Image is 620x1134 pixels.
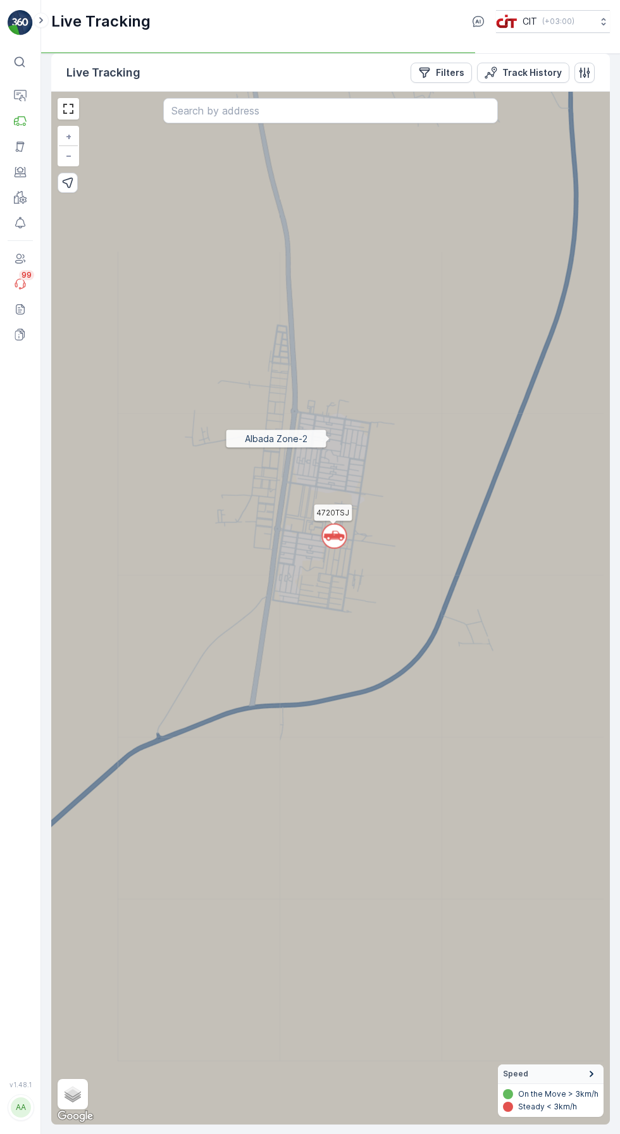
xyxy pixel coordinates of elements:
span: + [66,131,71,142]
svg: ` [321,524,347,549]
button: AA [8,1091,33,1124]
p: Live Tracking [51,11,151,32]
span: v 1.48.1 [8,1081,33,1088]
p: On the Move > 3km/h [518,1089,598,1099]
p: 99 [22,270,32,280]
p: Steady < 3km/h [518,1102,577,1112]
p: Live Tracking [66,64,140,82]
p: Filters [436,66,464,79]
p: Track History [502,66,562,79]
p: CIT [523,15,537,28]
button: CIT(+03:00) [496,10,610,33]
a: View Fullscreen [59,99,78,118]
img: logo [8,10,33,35]
div: ` [321,524,338,543]
span: − [66,150,72,161]
a: Zoom Out [59,146,78,165]
img: Google [54,1108,96,1125]
a: Layers [59,1080,87,1108]
button: Filters [411,63,472,83]
img: cit-logo_pOk6rL0.png [496,15,518,28]
a: Zoom In [59,127,78,146]
p: ( +03:00 ) [542,16,574,27]
button: Track History [477,63,569,83]
span: Speed [503,1069,528,1079]
a: Open this area in Google Maps (opens a new window) [54,1108,96,1125]
a: 99 [8,271,33,297]
summary: Speed [498,1064,604,1084]
div: AA [11,1097,31,1118]
input: Search by address [163,98,499,123]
